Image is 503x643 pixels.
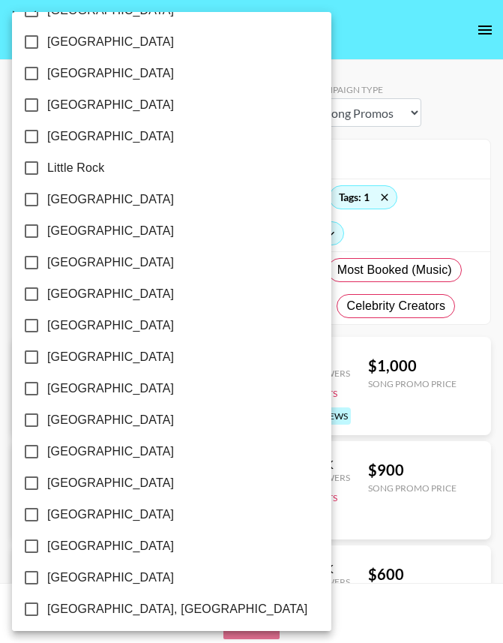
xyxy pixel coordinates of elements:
span: [GEOGRAPHIC_DATA] [47,380,174,398]
span: [GEOGRAPHIC_DATA] [47,96,174,114]
span: [GEOGRAPHIC_DATA] [47,348,174,366]
span: [GEOGRAPHIC_DATA] [47,65,174,83]
span: [GEOGRAPHIC_DATA], [GEOGRAPHIC_DATA] [47,600,307,618]
span: [GEOGRAPHIC_DATA] [47,474,174,492]
span: [GEOGRAPHIC_DATA] [47,254,174,272]
span: [GEOGRAPHIC_DATA] [47,506,174,524]
span: [GEOGRAPHIC_DATA] [47,128,174,146]
span: [GEOGRAPHIC_DATA] [47,537,174,555]
span: [GEOGRAPHIC_DATA] [47,222,174,240]
span: [GEOGRAPHIC_DATA] [47,411,174,429]
span: [GEOGRAPHIC_DATA] [47,317,174,335]
span: [GEOGRAPHIC_DATA] [47,285,174,303]
span: Little Rock [47,159,104,177]
span: [GEOGRAPHIC_DATA] [47,191,174,209]
span: [GEOGRAPHIC_DATA] [47,443,174,461]
span: [GEOGRAPHIC_DATA] [47,33,174,51]
span: [GEOGRAPHIC_DATA] [47,569,174,587]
